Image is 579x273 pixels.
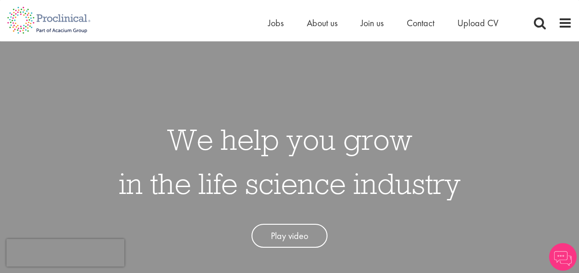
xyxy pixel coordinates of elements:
h1: We help you grow in the life science industry [119,117,461,205]
a: About us [307,17,338,29]
img: Chatbot [549,243,577,271]
a: Jobs [268,17,284,29]
a: Upload CV [457,17,498,29]
a: Play video [251,224,328,248]
a: Contact [407,17,434,29]
a: Join us [361,17,384,29]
